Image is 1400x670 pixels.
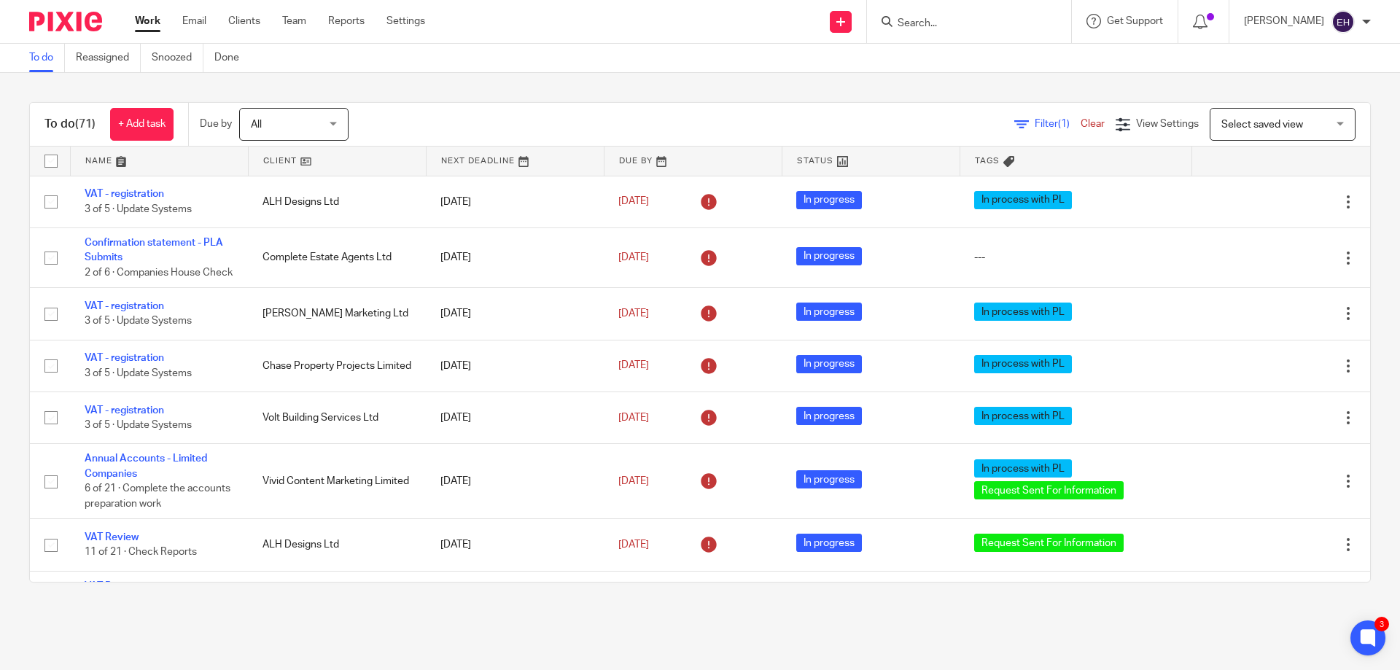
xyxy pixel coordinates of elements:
span: [DATE] [618,197,649,207]
span: (1) [1058,119,1070,129]
span: Request Sent For Information [974,481,1124,499]
a: Snoozed [152,44,203,72]
p: [PERSON_NAME] [1244,14,1324,28]
span: [DATE] [618,476,649,486]
span: Get Support [1107,16,1163,26]
span: In progress [796,191,862,209]
span: [DATE] [618,361,649,371]
span: All [251,120,262,130]
a: VAT - registration [85,405,164,416]
span: In process with PL [974,191,1072,209]
span: Request Sent For Information [974,534,1124,552]
a: VAT Review [85,581,139,591]
span: (71) [75,118,96,130]
a: Confirmation statement - PLA Submits [85,238,223,262]
td: [DATE] [426,288,604,340]
div: 3 [1374,617,1389,631]
span: Filter [1035,119,1081,129]
p: Due by [200,117,232,131]
td: [DATE] [426,176,604,227]
td: ALH Designs Ltd [248,519,426,571]
span: 3 of 5 · Update Systems [85,420,192,430]
a: VAT - registration [85,353,164,363]
span: In progress [796,355,862,373]
span: In progress [796,407,862,425]
td: Chase Property Projects Limited [248,340,426,392]
span: In progress [796,247,862,265]
a: Settings [386,14,425,28]
span: [DATE] [618,539,649,550]
td: [DATE] [426,392,604,443]
td: [DATE] [426,340,604,392]
span: In progress [796,303,862,321]
a: Email [182,14,206,28]
span: 3 of 5 · Update Systems [85,204,192,214]
a: VAT Review [85,532,139,542]
a: Annual Accounts - Limited Companies [85,453,207,478]
td: [PERSON_NAME] Marketing Ltd [248,288,426,340]
a: To do [29,44,65,72]
a: + Add task [110,108,174,141]
td: ALH Designs Ltd [248,176,426,227]
img: Pixie [29,12,102,31]
span: 6 of 21 · Complete the accounts preparation work [85,483,230,509]
td: [DATE] [426,571,604,646]
a: Reassigned [76,44,141,72]
span: [DATE] [618,413,649,423]
td: [DATE] [426,519,604,571]
input: Search [896,17,1027,31]
span: In process with PL [974,355,1072,373]
span: Select saved view [1221,120,1303,130]
span: [DATE] [618,308,649,319]
a: Clear [1081,119,1105,129]
span: 11 of 21 · Check Reports [85,548,197,558]
a: Team [282,14,306,28]
a: VAT - registration [85,301,164,311]
span: In progress [796,470,862,488]
img: svg%3E [1331,10,1355,34]
a: Reports [328,14,365,28]
a: Clients [228,14,260,28]
td: Complete Estate Agents Ltd [248,227,426,287]
div: --- [974,250,1177,265]
span: In process with PL [974,407,1072,425]
a: Done [214,44,250,72]
td: Vivid Content Marketing Limited [248,444,426,519]
span: In process with PL [974,459,1072,478]
span: Tags [975,157,1000,165]
td: Volt Building Services Ltd [248,392,426,443]
h1: To do [44,117,96,132]
a: VAT - registration [85,189,164,199]
td: Theseus Risk Management Limited [248,571,426,646]
span: 3 of 5 · Update Systems [85,368,192,378]
a: Work [135,14,160,28]
span: In process with PL [974,303,1072,321]
span: View Settings [1136,119,1199,129]
span: In progress [796,534,862,552]
span: 3 of 5 · Update Systems [85,316,192,326]
span: [DATE] [618,252,649,262]
td: [DATE] [426,444,604,519]
td: [DATE] [426,227,604,287]
span: 2 of 6 · Companies House Check [85,268,233,278]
